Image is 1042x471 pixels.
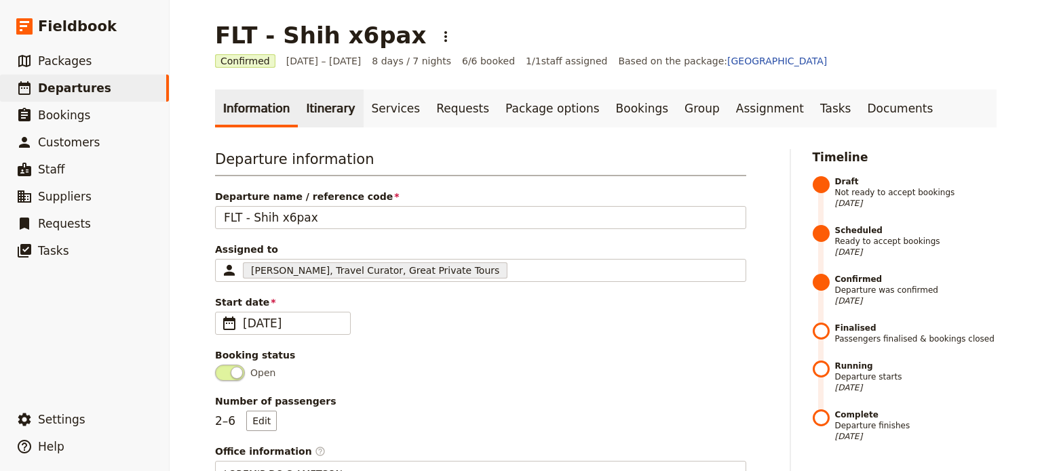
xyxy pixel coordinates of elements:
span: Settings [38,413,85,426]
h3: Departure information [215,149,746,176]
span: Departure name / reference code [215,190,746,203]
span: Ready to accept bookings [835,225,997,258]
a: Group [676,89,728,127]
input: Departure name / reference code [215,206,746,229]
span: Help [38,440,64,453]
span: [DATE] [835,431,997,442]
span: [DATE] [835,198,997,209]
span: Open [250,366,275,380]
button: Actions [434,25,457,48]
span: [DATE] [835,247,997,258]
span: Requests [38,217,91,230]
span: Passengers finalised & bookings closed [835,323,997,344]
span: 6/6 booked [462,54,515,68]
span: ​ [221,315,237,331]
span: ​ [315,446,326,457]
div: Booking status [215,348,746,362]
strong: Confirmed [835,274,997,285]
a: Bookings [608,89,676,127]
span: Confirmed [215,54,275,68]
a: Documents [859,89,941,127]
strong: Finalised [835,323,997,333]
span: Number of passengers [215,394,746,408]
span: Departure was confirmed [835,274,997,306]
a: Tasks [812,89,860,127]
input: Assigned to[PERSON_NAME], Travel Curator, Great Private ToursClear input [510,262,513,279]
span: Bookings [38,108,90,122]
span: Staff [38,163,65,176]
span: Departures [38,81,111,95]
span: Suppliers [38,190,92,203]
div: Office information [215,445,746,458]
span: [DATE] [835,295,997,306]
a: Itinerary [298,89,363,127]
span: Assigned to [215,243,746,256]
h2: Timeline [813,149,997,165]
span: Start date [215,295,746,309]
strong: Running [835,361,997,371]
a: Requests [428,89,497,127]
span: Customers [38,136,100,149]
a: Services [364,89,429,127]
strong: Complete [835,409,997,420]
span: 8 days / 7 nights [372,54,451,68]
strong: Scheduled [835,225,997,236]
span: [DATE] – [DATE] [286,54,362,68]
a: [GEOGRAPHIC_DATA] [727,56,827,66]
a: Assignment [728,89,812,127]
a: Information [215,89,298,127]
span: [PERSON_NAME], Travel Curator, Great Private Tours [251,264,499,277]
span: Packages [38,54,92,68]
span: [DATE] [835,382,997,393]
span: Departure starts [835,361,997,393]
strong: Draft [835,176,997,187]
span: Tasks [38,244,69,258]
a: Package options [497,89,607,127]
h1: FLT - Shih x6pax [215,22,426,49]
span: 1 / 1 staff assigned [526,54,607,68]
span: Fieldbook [38,16,117,37]
button: Number of passengers2–6 [246,411,277,431]
span: Based on the package: [618,54,827,68]
span: Departure finishes [835,409,997,442]
p: 2 – 6 [215,411,277,431]
span: Not ready to accept bookings [835,176,997,209]
span: [DATE] [243,315,342,331]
